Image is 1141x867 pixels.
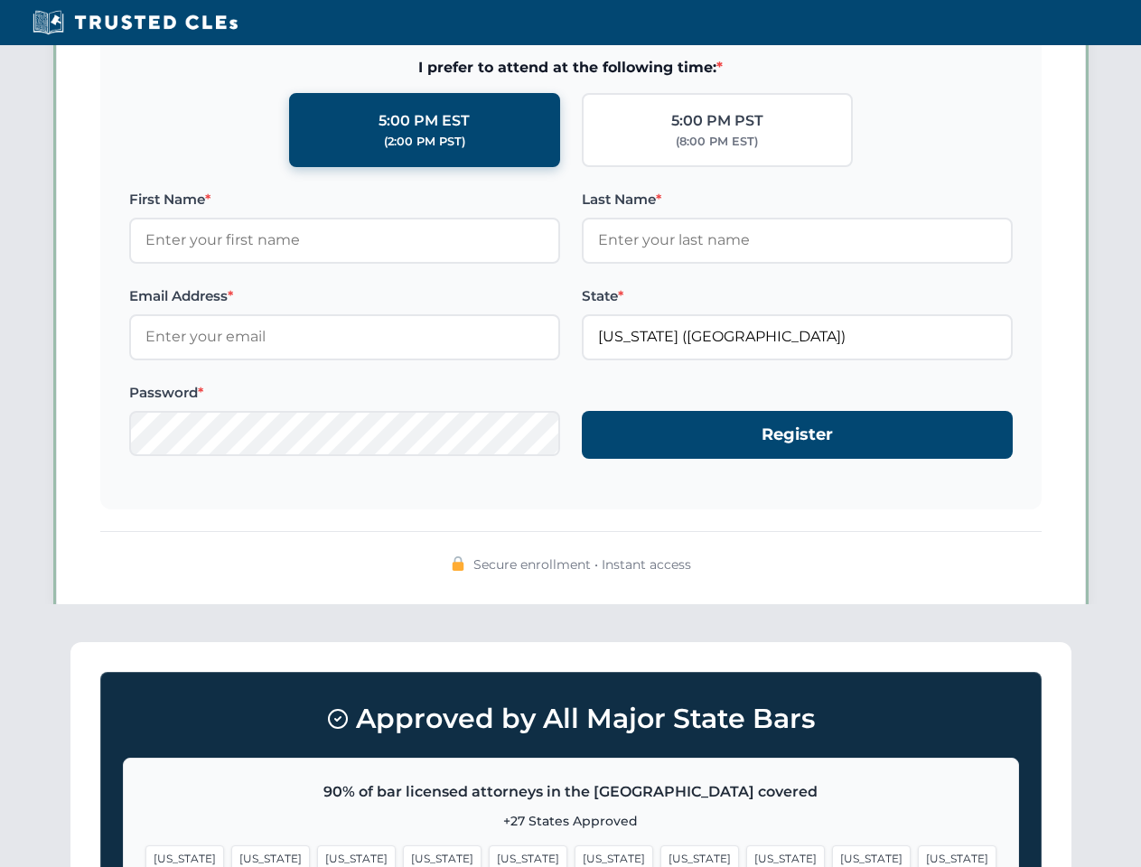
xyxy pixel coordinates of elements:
[473,555,691,574] span: Secure enrollment • Instant access
[129,285,560,307] label: Email Address
[582,189,1013,210] label: Last Name
[582,314,1013,359] input: Florida (FL)
[145,811,996,831] p: +27 States Approved
[27,9,243,36] img: Trusted CLEs
[129,56,1013,79] span: I prefer to attend at the following time:
[129,314,560,359] input: Enter your email
[384,133,465,151] div: (2:00 PM PST)
[129,382,560,404] label: Password
[129,189,560,210] label: First Name
[129,218,560,263] input: Enter your first name
[379,109,470,133] div: 5:00 PM EST
[671,109,763,133] div: 5:00 PM PST
[451,556,465,571] img: 🔒
[582,285,1013,307] label: State
[145,780,996,804] p: 90% of bar licensed attorneys in the [GEOGRAPHIC_DATA] covered
[676,133,758,151] div: (8:00 PM EST)
[582,218,1013,263] input: Enter your last name
[123,695,1019,743] h3: Approved by All Major State Bars
[582,411,1013,459] button: Register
